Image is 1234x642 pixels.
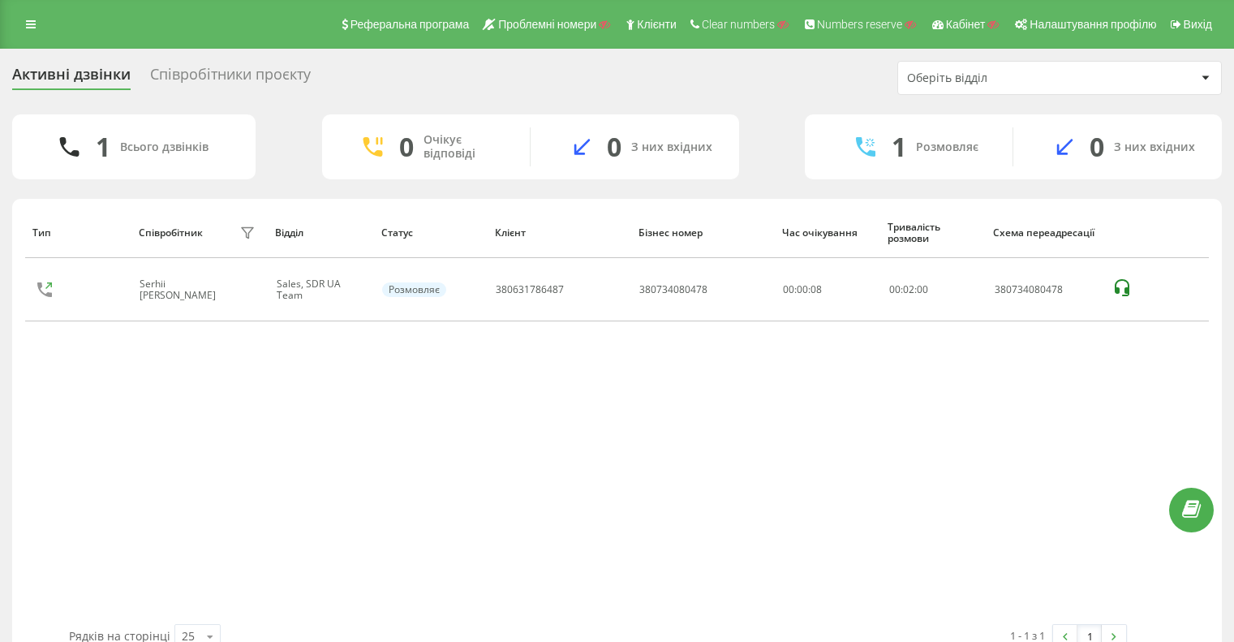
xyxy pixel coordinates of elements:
div: Всього дзвінків [120,140,209,154]
div: : : [889,284,928,295]
div: Співробітники проєкту [150,66,311,91]
span: Проблемні номери [498,18,596,31]
div: З них вхідних [1114,140,1195,154]
div: 0 [399,131,414,162]
div: 1 [892,131,906,162]
div: Serhii [PERSON_NAME] [140,278,235,302]
div: Розмовляє [916,140,978,154]
span: Реферальна програма [350,18,470,31]
div: 0 [1090,131,1104,162]
span: 02 [903,282,914,296]
div: Тривалість розмови [888,222,978,245]
span: Вихід [1184,18,1212,31]
div: Статус [381,227,479,239]
div: 380734080478 [639,284,707,295]
span: 00 [889,282,901,296]
div: 1 [96,131,110,162]
div: Очікує відповіді [424,133,505,161]
div: З них вхідних [631,140,712,154]
div: Sales, SDR UA Team [277,278,364,302]
div: Бізнес номер [638,227,767,239]
div: Оберіть відділ [907,71,1101,85]
div: Активні дзвінки [12,66,131,91]
span: Numbers reserve [817,18,902,31]
span: Налаштування профілю [1030,18,1156,31]
div: Співробітник [139,227,203,239]
span: Клієнти [637,18,677,31]
div: 380631786487 [496,284,564,295]
div: 00:00:08 [783,284,871,295]
div: 0 [607,131,621,162]
div: Схема переадресації [993,227,1095,239]
div: Відділ [275,227,365,239]
div: Тип [32,227,123,239]
span: Clear numbers [702,18,775,31]
div: Клієнт [495,227,623,239]
div: 380734080478 [995,284,1094,295]
div: Час очікування [782,227,872,239]
div: Розмовляє [382,282,446,297]
span: 00 [917,282,928,296]
span: Кабінет [946,18,986,31]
